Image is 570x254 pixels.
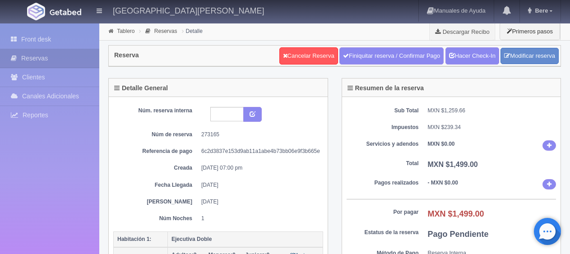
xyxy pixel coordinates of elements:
[201,148,316,155] dd: 6c2d3837e153d9ab11a1abe4b73bb06e9f3b665e
[533,7,548,14] span: Bere
[428,124,556,131] dd: MXN $239.34
[430,23,495,41] a: Descargar Recibo
[347,179,419,187] dt: Pagos realizados
[428,209,484,218] b: MXN $1,499.00
[347,140,419,148] dt: Servicios y adendos
[201,131,316,139] dd: 273165
[201,198,316,206] dd: [DATE]
[50,9,81,15] img: Getabed
[347,208,419,216] dt: Por pagar
[27,3,45,20] img: Getabed
[500,23,560,40] button: Primeros pasos
[120,107,192,115] dt: Núm. reserva interna
[428,141,455,147] b: MXN $0.00
[347,124,419,131] dt: Impuestos
[201,215,316,222] dd: 1
[117,236,151,242] b: Habitación 1:
[120,198,192,206] dt: [PERSON_NAME]
[114,85,168,92] h4: Detalle General
[347,160,419,167] dt: Total
[339,47,444,65] a: Finiquitar reserva / Confirmar Pago
[120,148,192,155] dt: Referencia de pago
[120,181,192,189] dt: Fecha Llegada
[279,47,338,65] a: Cancelar Reserva
[154,28,177,34] a: Reservas
[168,231,323,247] th: Ejecutiva Doble
[347,229,419,236] dt: Estatus de la reserva
[428,180,458,186] b: - MXN $0.00
[348,85,424,92] h4: Resumen de la reserva
[347,107,419,115] dt: Sub Total
[113,5,264,16] h4: [GEOGRAPHIC_DATA][PERSON_NAME]
[120,215,192,222] dt: Núm Noches
[445,47,499,65] a: Hacer Check-In
[120,164,192,172] dt: Creada
[428,107,556,115] dd: MXN $1,259.66
[201,181,316,189] dd: [DATE]
[428,230,489,239] b: Pago Pendiente
[117,28,134,34] a: Tablero
[114,52,139,59] h4: Reserva
[180,27,205,35] li: Detalle
[201,164,316,172] dd: [DATE] 07:00 pm
[120,131,192,139] dt: Núm de reserva
[500,48,559,65] a: Modificar reserva
[428,161,478,168] b: MXN $1,499.00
